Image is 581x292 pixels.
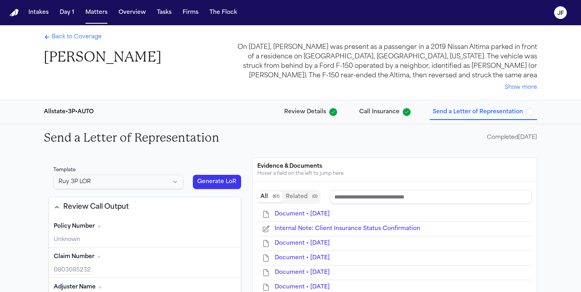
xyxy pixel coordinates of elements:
div: Claim Number (required) [49,247,241,278]
button: Show more [505,84,537,92]
button: Firms [179,6,202,20]
button: All documents [257,191,283,202]
span: Back to Coverage [52,33,102,41]
button: Select LoR template [53,175,183,189]
span: Document • Sep 29, 2025 [275,284,330,290]
div: Review Call Output [63,202,129,212]
div: Allstate • 3P • AUTO [44,108,94,116]
span: No citation [99,286,101,288]
button: Review Details [281,105,340,119]
button: Open Document • Oct 06, 2025 [275,240,330,247]
button: Open Document • Sep 29, 2025 [275,283,330,291]
div: Evidence & Documents [257,163,532,170]
button: Matters [82,6,111,20]
span: Document • Oct 06, 2025 [275,240,330,246]
div: Completed [DATE] [487,134,537,142]
img: Finch Logo [9,9,19,17]
div: Template [53,167,183,173]
span: Document • Oct 04, 2025 [275,255,330,261]
span: Review Details [284,108,326,116]
button: Day 1 [57,6,77,20]
span: Send a Letter of Representation [433,108,523,116]
div: Unknown [54,236,236,244]
h2: Send a Letter of Representation [44,131,219,145]
span: Adjuster Name [54,283,96,291]
span: Internal Note: Client Insurance Status Confirmation [275,226,420,232]
button: Intakes [25,6,52,20]
div: Hover a field on the left to jump here [257,170,532,177]
span: Document • Oct 07, 2025 [275,211,330,217]
span: No citation [98,225,100,228]
span: Call Insurance [359,108,400,116]
input: Search references [330,190,532,204]
button: Open Internal Note: Client Insurance Status Confirmation [275,225,420,233]
span: Claim Number [54,253,94,261]
button: Send a Letter of Representation [430,105,537,119]
span: ( 61 ) [273,194,279,200]
button: Related documents [283,191,321,202]
button: The Flock [206,6,240,20]
div: Policy Number (required) [49,217,241,247]
button: Review Call Output [49,197,241,217]
a: Home [9,9,19,17]
div: On [DATE], [PERSON_NAME] was present as a passenger in a 2019 Nissan Altima parked in front of a ... [234,43,537,80]
span: ( 0 ) [312,194,317,200]
h1: [PERSON_NAME] [44,48,161,66]
button: Open Document • Oct 07, 2025 [275,210,330,218]
button: Open Document • Oct 04, 2025 [275,254,330,262]
a: Back to Coverage [44,33,102,41]
button: Call Insurance [356,105,414,119]
button: Generate LoR [193,175,241,189]
button: Tasks [154,6,175,20]
button: Overview [115,6,149,20]
span: Document • Oct 03, 2025 [275,270,330,275]
button: Open Document • Oct 03, 2025 [275,269,330,277]
span: Policy Number [54,223,95,230]
div: 0803085232 [54,266,236,274]
span: No citation [98,256,100,258]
